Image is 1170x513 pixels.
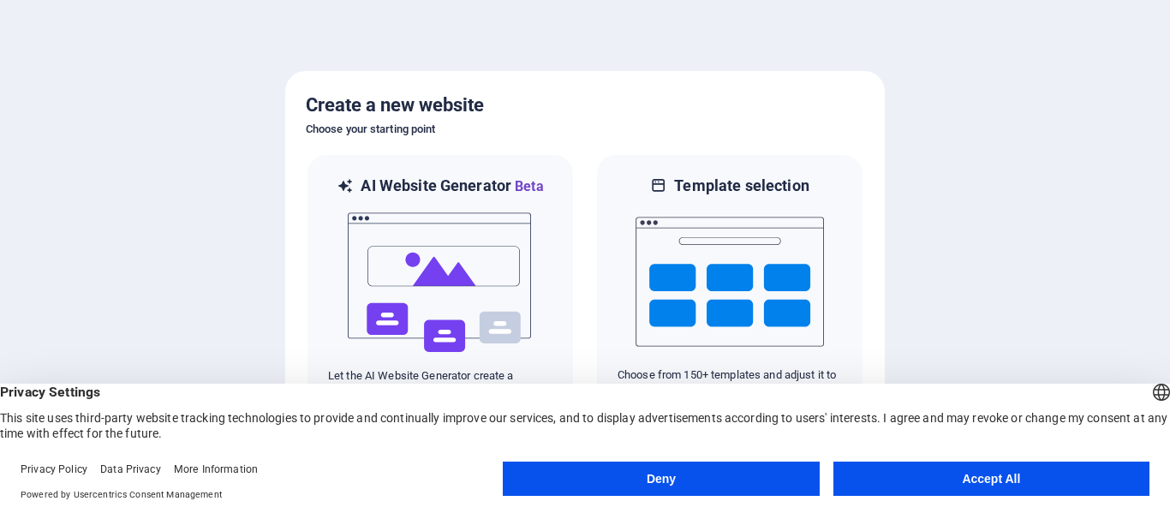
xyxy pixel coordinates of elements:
img: ai [346,197,534,368]
h5: Create a new website [306,92,864,119]
div: Template selectionChoose from 150+ templates and adjust it to you needs. [595,153,864,421]
h6: Template selection [674,176,809,196]
span: Beta [511,178,544,194]
p: Choose from 150+ templates and adjust it to you needs. [618,367,842,398]
p: Let the AI Website Generator create a website based on your input. [328,368,552,399]
div: AI Website GeneratorBetaaiLet the AI Website Generator create a website based on your input. [306,153,575,421]
h6: AI Website Generator [361,176,543,197]
h6: Choose your starting point [306,119,864,140]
